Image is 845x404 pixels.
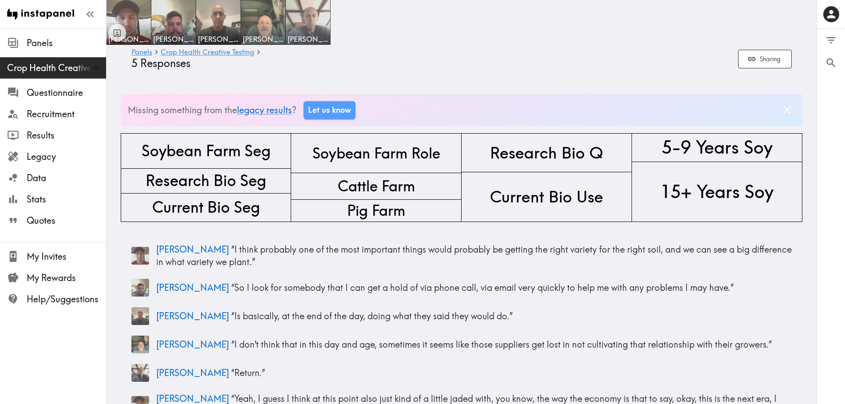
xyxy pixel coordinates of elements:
[27,129,106,142] span: Results
[27,151,106,163] span: Legacy
[817,29,845,51] button: Filter Responses
[131,57,190,70] span: 5 Responses
[144,168,268,193] span: Research Bio Seg
[131,247,149,265] img: Panelist thumbnail
[27,87,106,99] span: Questionnaire
[27,172,106,184] span: Data
[140,139,272,163] span: Soybean Farm Seg
[156,393,229,404] span: [PERSON_NAME]
[336,174,417,198] span: Cattle Farm
[779,102,795,118] button: Dismiss banner
[150,195,262,220] span: Current Bio Seg
[825,57,837,69] span: Search
[108,34,149,44] span: [PERSON_NAME]
[131,332,792,357] a: Panelist thumbnail[PERSON_NAME] “I don't think that in this day and age, sometimes it seems like ...
[488,184,605,210] span: Current Bio Use
[156,367,792,379] p: “ Return. ”
[7,62,106,74] span: Crop Health Creative Testing
[156,338,792,351] p: “ I don't think that in this day and age, sometimes it seems like those suppliers get lost in not...
[738,50,792,69] button: Sharing
[131,48,152,57] a: Panels
[128,104,296,116] p: Missing something from the ?
[131,304,792,329] a: Panelist thumbnail[PERSON_NAME] “Is basically, at the end of the day, doing what they said they w...
[156,281,792,294] p: “ So I look for somebody that I can get a hold of via phone call, via email very quickly to help ...
[659,178,775,206] span: 15+ Years Soy
[27,214,106,227] span: Quotes
[27,108,106,120] span: Recruitment
[131,279,149,297] img: Panelist thumbnail
[27,193,106,206] span: Stats
[660,133,774,161] span: 5-9 Years Soy
[156,243,792,268] p: “ I think probably one of the most important things would probably be getting the right variety f...
[304,101,355,119] a: Let us know
[131,336,149,353] img: Panelist thumbnail
[237,104,292,115] a: legacy results
[156,310,229,321] span: [PERSON_NAME]
[108,24,126,42] button: Toggle between responses and questions
[156,367,229,378] span: [PERSON_NAME]
[153,34,194,44] span: [PERSON_NAME]
[156,310,792,322] p: “ Is basically, at the end of the day, doing what they said they would do. ”
[817,51,845,74] button: Search
[288,34,328,44] span: [PERSON_NAME]
[131,360,792,385] a: Panelist thumbnail[PERSON_NAME] “Return.”
[198,34,239,44] span: [PERSON_NAME]
[131,307,149,325] img: Panelist thumbnail
[131,275,792,300] a: Panelist thumbnail[PERSON_NAME] “So I look for somebody that I can get a hold of via phone call, ...
[156,244,229,255] span: [PERSON_NAME]
[156,282,229,293] span: [PERSON_NAME]
[27,272,106,284] span: My Rewards
[488,140,605,166] span: Research Bio Q
[27,293,106,305] span: Help/Suggestions
[345,198,407,222] span: Pig Farm
[825,34,837,46] span: Filter Responses
[27,37,106,49] span: Panels
[131,364,149,382] img: Panelist thumbnail
[131,240,792,272] a: Panelist thumbnail[PERSON_NAME] “I think probably one of the most important things would probably...
[161,48,254,57] a: Crop Health Creative Testing
[156,339,229,350] span: [PERSON_NAME]
[27,250,106,263] span: My Invites
[243,34,284,44] span: [PERSON_NAME]
[311,141,442,165] span: Soybean Farm Role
